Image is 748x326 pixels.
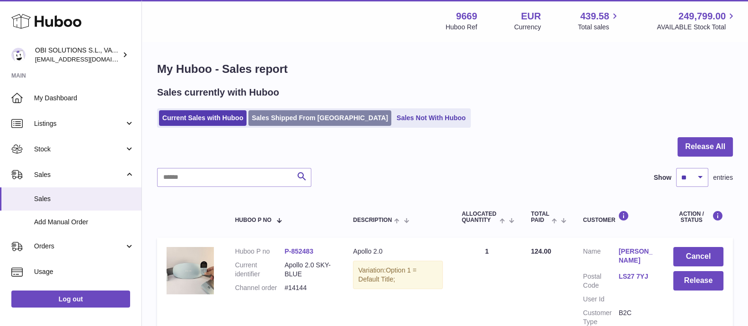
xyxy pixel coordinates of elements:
[583,247,618,267] dt: Name
[34,145,124,154] span: Stock
[654,173,671,182] label: Show
[34,170,124,179] span: Sales
[11,48,26,62] img: internalAdmin-9669@internal.huboo.com
[578,10,620,32] a: 439.58 Total sales
[673,271,723,291] button: Release
[248,110,391,126] a: Sales Shipped From [GEOGRAPHIC_DATA]
[235,247,285,256] dt: Huboo P no
[167,247,214,294] img: 96691697548169.jpg
[446,23,477,32] div: Huboo Ref
[678,10,726,23] span: 249,799.00
[583,211,654,223] div: Customer
[456,10,477,23] strong: 9669
[34,94,134,103] span: My Dashboard
[284,247,313,255] a: P-852483
[353,217,392,223] span: Description
[235,261,285,279] dt: Current identifier
[678,137,733,157] button: Release All
[358,266,416,283] span: Option 1 = Default Title;
[583,295,618,304] dt: User Id
[353,261,443,289] div: Variation:
[34,194,134,203] span: Sales
[619,247,654,265] a: [PERSON_NAME]
[157,62,733,77] h1: My Huboo - Sales report
[34,267,134,276] span: Usage
[34,218,134,227] span: Add Manual Order
[713,173,733,182] span: entries
[583,272,618,290] dt: Postal Code
[531,211,549,223] span: Total paid
[673,247,723,266] button: Cancel
[353,247,443,256] div: Apollo 2.0
[11,291,130,308] a: Log out
[673,211,723,223] div: Action / Status
[393,110,469,126] a: Sales Not With Huboo
[580,10,609,23] span: 439.58
[619,272,654,281] a: LS27 7YJ
[235,217,272,223] span: Huboo P no
[284,283,334,292] dd: #14144
[657,23,737,32] span: AVAILABLE Stock Total
[34,242,124,251] span: Orders
[521,10,541,23] strong: EUR
[657,10,737,32] a: 249,799.00 AVAILABLE Stock Total
[235,283,285,292] dt: Channel order
[35,46,120,64] div: OBI SOLUTIONS S.L., VAT: B70911078
[157,86,279,99] h2: Sales currently with Huboo
[462,211,497,223] span: ALLOCATED Quantity
[34,119,124,128] span: Listings
[578,23,620,32] span: Total sales
[284,261,334,279] dd: Apollo 2.0 SKY-BLUE
[531,247,551,255] span: 124.00
[35,55,139,63] span: [EMAIL_ADDRESS][DOMAIN_NAME]
[514,23,541,32] div: Currency
[159,110,246,126] a: Current Sales with Huboo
